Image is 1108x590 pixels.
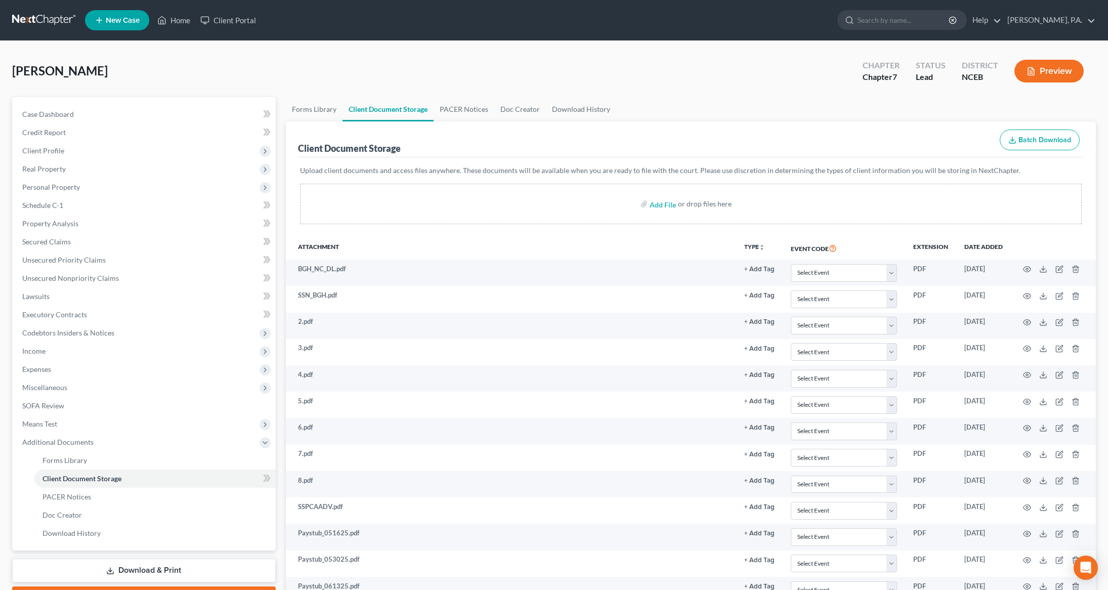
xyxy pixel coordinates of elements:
[905,313,956,339] td: PDF
[956,236,1011,260] th: Date added
[956,551,1011,577] td: [DATE]
[42,456,87,465] span: Forms Library
[744,370,775,380] a: + Add Tag
[956,260,1011,286] td: [DATE]
[14,306,276,324] a: Executory Contracts
[783,236,905,260] th: Event Code
[34,451,276,470] a: Forms Library
[905,392,956,418] td: PDF
[14,251,276,269] a: Unsecured Priority Claims
[34,524,276,542] a: Download History
[286,497,737,524] td: SSPCAADV.pdf
[905,497,956,524] td: PDF
[744,264,775,274] a: + Add Tag
[744,451,775,458] button: + Add Tag
[22,274,119,282] span: Unsecured Nonpriority Claims
[744,317,775,326] a: + Add Tag
[286,365,737,392] td: 4.pdf
[286,339,737,365] td: 3.pdf
[22,438,94,446] span: Additional Documents
[956,418,1011,444] td: [DATE]
[286,418,737,444] td: 6.pdf
[956,365,1011,392] td: [DATE]
[22,401,64,410] span: SOFA Review
[22,128,66,137] span: Credit Report
[22,146,64,155] span: Client Profile
[286,313,737,339] td: 2.pdf
[300,165,1082,176] p: Upload client documents and access files anywhere. These documents will be available when you are...
[434,97,494,121] a: PACER Notices
[863,60,900,71] div: Chapter
[916,71,946,83] div: Lead
[744,292,775,299] button: + Add Tag
[744,372,775,378] button: + Add Tag
[1018,136,1071,144] span: Batch Download
[14,287,276,306] a: Lawsuits
[22,328,114,337] span: Codebtors Insiders & Notices
[744,502,775,512] a: + Add Tag
[956,445,1011,471] td: [DATE]
[956,286,1011,312] td: [DATE]
[863,71,900,83] div: Chapter
[1000,130,1080,151] button: Batch Download
[678,199,732,209] div: or drop files here
[744,557,775,564] button: + Add Tag
[22,201,63,209] span: Schedule C-1
[744,504,775,511] button: + Add Tag
[34,506,276,524] a: Doc Creator
[286,392,737,418] td: 5.pdf
[14,233,276,251] a: Secured Claims
[956,524,1011,550] td: [DATE]
[14,397,276,415] a: SOFA Review
[34,470,276,488] a: Client Document Storage
[286,286,737,312] td: SSN_BGH.pdf
[744,290,775,300] a: + Add Tag
[22,347,46,355] span: Income
[22,237,71,246] span: Secured Claims
[34,488,276,506] a: PACER Notices
[286,445,737,471] td: 7.pdf
[744,478,775,484] button: + Add Tag
[12,559,276,582] a: Download & Print
[286,236,737,260] th: Attachment
[14,269,276,287] a: Unsecured Nonpriority Claims
[1014,60,1084,82] button: Preview
[905,286,956,312] td: PDF
[744,266,775,273] button: + Add Tag
[905,260,956,286] td: PDF
[22,419,57,428] span: Means Test
[905,471,956,497] td: PDF
[744,528,775,538] a: + Add Tag
[956,339,1011,365] td: [DATE]
[22,256,106,264] span: Unsecured Priority Claims
[42,529,101,537] span: Download History
[1074,556,1098,580] div: Open Intercom Messenger
[905,445,956,471] td: PDF
[744,530,775,537] button: + Add Tag
[22,183,80,191] span: Personal Property
[858,11,950,29] input: Search by name...
[546,97,616,121] a: Download History
[343,97,434,121] a: Client Document Storage
[759,244,765,250] i: unfold_more
[962,71,998,83] div: NCEB
[14,215,276,233] a: Property Analysis
[956,471,1011,497] td: [DATE]
[22,292,50,301] span: Lawsuits
[286,551,737,577] td: Paystub_053025.pdf
[744,343,775,353] a: + Add Tag
[152,11,195,29] a: Home
[956,313,1011,339] td: [DATE]
[744,425,775,431] button: + Add Tag
[916,60,946,71] div: Status
[298,142,401,154] div: Client Document Storage
[956,497,1011,524] td: [DATE]
[956,392,1011,418] td: [DATE]
[494,97,546,121] a: Doc Creator
[286,260,737,286] td: BGH_NC_DL.pdf
[22,219,78,228] span: Property Analysis
[14,123,276,142] a: Credit Report
[106,17,140,24] span: New Case
[744,244,765,250] button: TYPEunfold_more
[744,449,775,458] a: + Add Tag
